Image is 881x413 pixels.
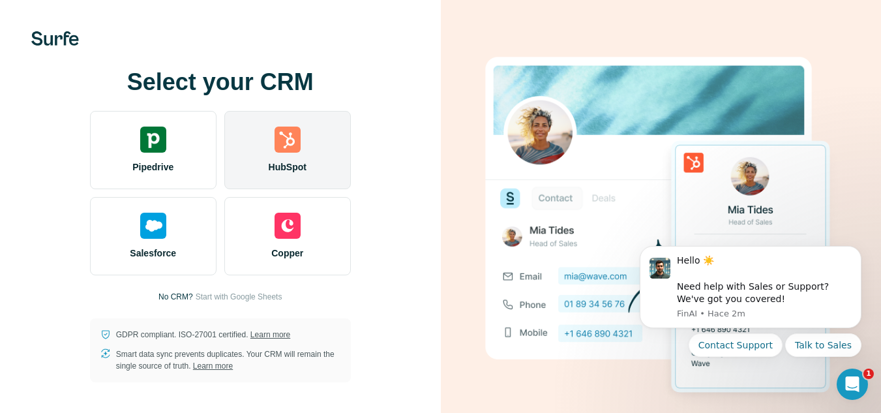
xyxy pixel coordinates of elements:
[196,291,282,303] button: Start with Google Sheets
[116,329,290,341] p: GDPR compliant. ISO-27001 certified.
[269,161,306,174] span: HubSpot
[158,291,193,303] p: No CRM?
[140,213,166,239] img: salesforce's logo
[132,161,173,174] span: Pipedrive
[275,127,301,153] img: hubspot's logo
[837,369,868,400] iframe: Intercom live chat
[250,330,290,339] a: Learn more
[90,69,351,95] h1: Select your CRM
[863,369,874,379] span: 1
[275,213,301,239] img: copper's logo
[130,247,176,260] span: Salesforce
[116,348,340,372] p: Smart data sync prevents duplicates. Your CRM will remain the single source of truth.
[271,247,303,260] span: Copper
[140,127,166,153] img: pipedrive's logo
[620,230,881,406] iframe: Intercom notifications mensaje
[193,361,233,371] a: Learn more
[31,31,79,46] img: Surfe's logo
